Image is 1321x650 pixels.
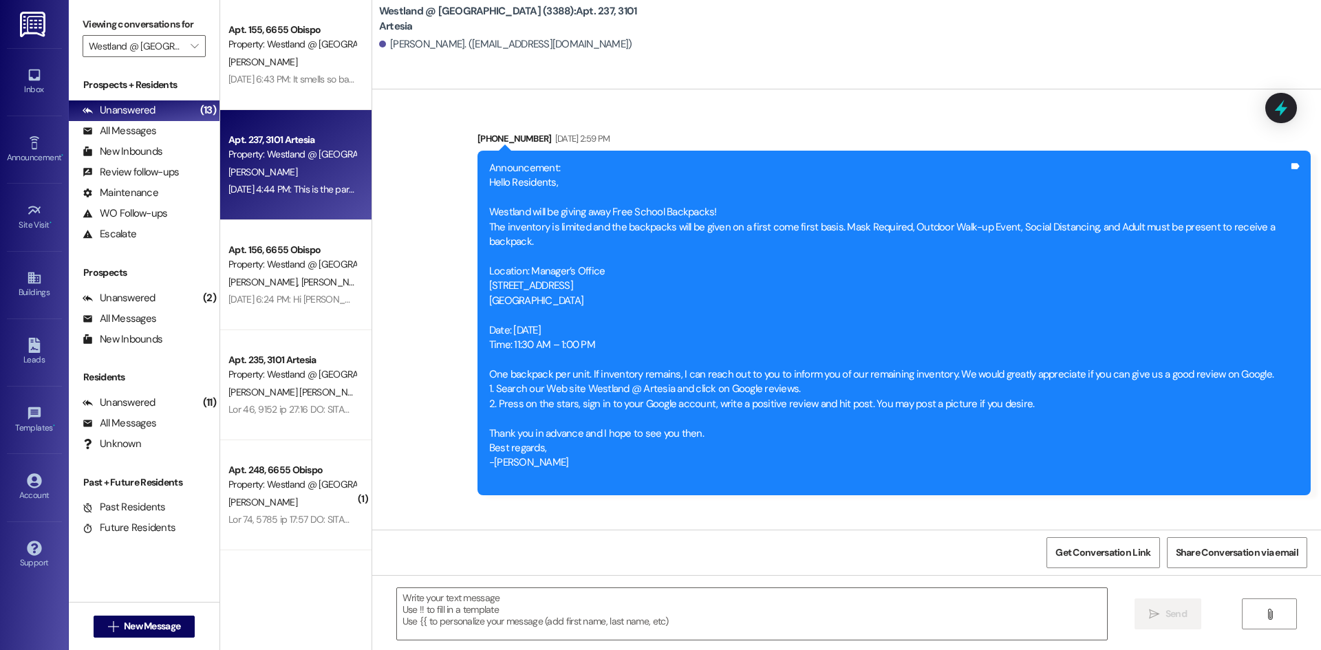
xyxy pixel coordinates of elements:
b: Westland @ [GEOGRAPHIC_DATA] (3388): Apt. 237, 3101 Artesia [379,4,654,34]
div: Apt. 248, 6655 Obispo [228,463,356,477]
i:  [1149,609,1159,620]
a: Templates • [7,402,62,439]
div: Apt. 235, 3101 Artesia [228,353,356,367]
div: All Messages [83,312,156,326]
span: [PERSON_NAME] [PERSON_NAME] [228,386,372,398]
a: Support [7,537,62,574]
span: • [50,218,52,228]
div: (2) [200,288,219,309]
a: Site Visit • [7,199,62,236]
div: Property: Westland @ [GEOGRAPHIC_DATA] (3388) [228,37,356,52]
span: [PERSON_NAME] [301,276,369,288]
div: Property: Westland @ [GEOGRAPHIC_DATA] (3388) [228,257,356,272]
img: ResiDesk Logo [20,12,48,37]
span: • [61,151,63,160]
div: Past Residents [83,500,166,514]
div: All Messages [83,416,156,431]
div: Property: Westland @ [GEOGRAPHIC_DATA] (3388) [228,367,356,382]
div: Apt. 156, 6655 Obispo [228,243,356,257]
div: All Messages [83,124,156,138]
input: All communities [89,35,184,57]
div: Prospects + Residents [69,78,219,92]
span: [PERSON_NAME] [228,276,301,288]
span: Get Conversation Link [1055,545,1150,560]
button: Share Conversation via email [1167,537,1307,568]
button: Get Conversation Link [1046,537,1159,568]
div: (13) [197,100,219,121]
div: Unanswered [83,291,155,305]
div: Unanswered [83,396,155,410]
a: Buildings [7,266,62,303]
div: [PERSON_NAME]. ([EMAIL_ADDRESS][DOMAIN_NAME]) [379,37,632,52]
i:  [1265,609,1275,620]
div: Residents [69,370,219,384]
button: New Message [94,616,195,638]
div: New Inbounds [83,332,162,347]
div: WO Follow-ups [83,206,167,221]
div: [DATE] 6:24 PM: Hi [PERSON_NAME] -we don't have have any animals [228,293,506,305]
span: Share Conversation via email [1176,545,1298,560]
div: [DATE] 6:43 PM: It smells so bad I was able to smell it from my bedroom and knew it was the sink [228,73,612,85]
div: [DATE] 2:59 PM [552,131,610,146]
div: Announcement: Hello Residents, Westland will be giving away Free School Backpacks! The inventory ... [489,161,1289,485]
div: Maintenance [83,186,158,200]
span: [PERSON_NAME] [228,56,297,68]
span: Send [1166,607,1187,621]
a: Leads [7,334,62,371]
div: Property: Westland @ [GEOGRAPHIC_DATA] (3388) [228,147,356,162]
div: [DATE] 4:44 PM: This is the parking lot that's right off the freeway, correct? [228,183,520,195]
div: Future Residents [83,521,175,535]
i:  [108,621,118,632]
div: Apt. 237, 3101 Artesia [228,133,356,147]
a: Account [7,469,62,506]
i:  [191,41,198,52]
div: Unknown [83,437,141,451]
div: [PHONE_NUMBER] [477,131,1311,151]
span: New Message [124,619,180,633]
div: (11) [200,392,219,413]
div: Apt. 155, 6655 Obispo [228,23,356,37]
div: Unanswered [83,103,155,118]
div: Review follow-ups [83,165,179,180]
div: Prospects [69,266,219,280]
label: Viewing conversations for [83,14,206,35]
div: New Inbounds [83,144,162,159]
span: • [53,421,55,431]
div: Property: Westland @ [GEOGRAPHIC_DATA] (3388) [228,477,356,492]
button: Send [1135,598,1201,629]
span: [PERSON_NAME] [228,166,297,178]
a: Inbox [7,63,62,100]
div: Escalate [83,227,136,241]
span: [PERSON_NAME] [228,496,297,508]
div: Past + Future Residents [69,475,219,490]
